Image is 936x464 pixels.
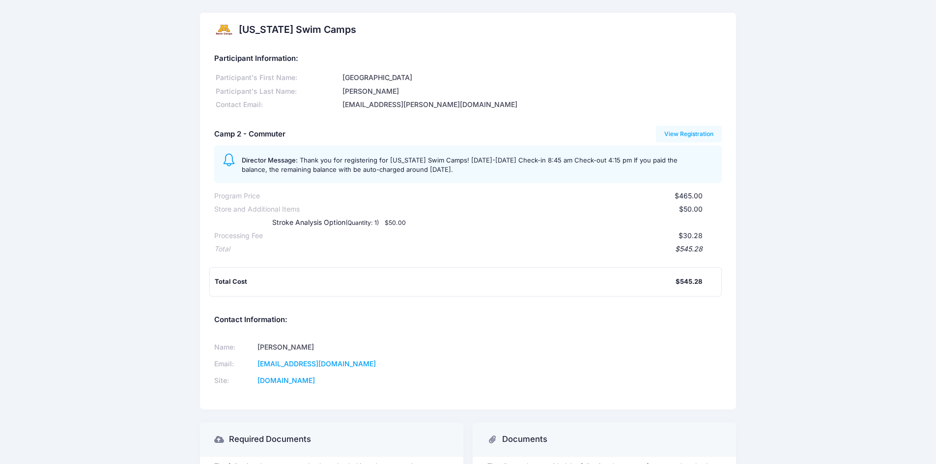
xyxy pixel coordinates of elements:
h5: Contact Information: [214,316,722,325]
h3: Required Documents [229,435,311,444]
a: View Registration [656,126,722,142]
div: [PERSON_NAME] [341,86,722,97]
div: $30.28 [263,231,703,241]
div: Participant's First Name: [214,73,341,83]
div: Stroke Analysis Option [253,218,554,228]
span: Director Message: [242,156,298,164]
h3: Documents [502,435,547,444]
span: Thank you for registering for [US_STATE] Swim Camps! [DATE]-[DATE] Check-in 8:45 am Check-out 4:1... [242,156,678,174]
div: $50.00 [300,204,703,215]
h2: [US_STATE] Swim Camps [239,24,356,35]
div: [GEOGRAPHIC_DATA] [341,73,722,83]
div: [EMAIL_ADDRESS][PERSON_NAME][DOMAIN_NAME] [341,100,722,110]
div: Processing Fee [214,231,263,241]
div: Program Price [214,191,260,201]
small: (Quantity: 1) [345,219,379,226]
td: [PERSON_NAME] [255,339,455,355]
td: Site: [214,372,255,389]
div: Store and Additional Items [214,204,300,215]
div: Total [214,244,230,254]
div: Contact Email: [214,100,341,110]
h5: Camp 2 - Commuter [214,130,285,139]
div: $545.28 [676,277,702,287]
div: Participant's Last Name: [214,86,341,97]
div: $545.28 [230,244,703,254]
td: Email: [214,355,255,372]
a: [DOMAIN_NAME] [257,376,315,384]
h5: Participant Information: [214,55,722,63]
span: $465.00 [675,191,703,200]
a: [EMAIL_ADDRESS][DOMAIN_NAME] [257,359,376,368]
small: $50.00 [385,219,406,226]
td: Name: [214,339,255,355]
div: Total Cost [215,277,676,287]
